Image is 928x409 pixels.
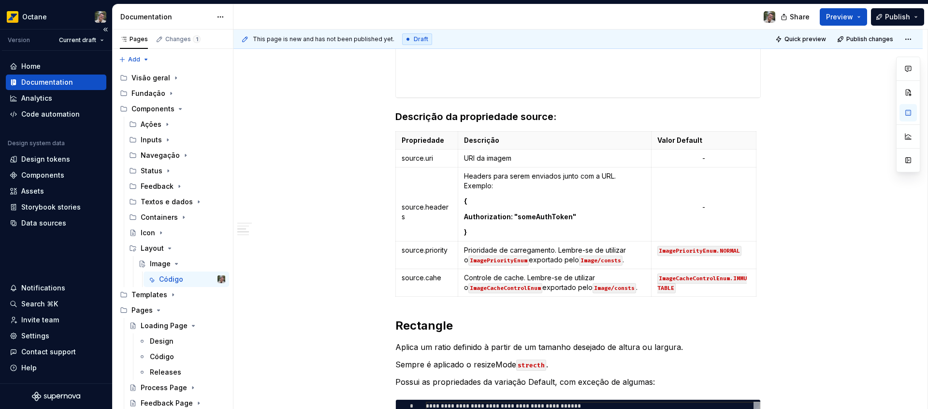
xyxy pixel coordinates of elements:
div: Loading Page [141,321,188,331]
p: - [657,202,750,212]
a: Design tokens [6,151,106,167]
div: Textos e dados [141,197,193,207]
a: Design [134,333,229,349]
div: Components [116,101,229,117]
a: Analytics [6,91,106,106]
a: CódigoTiago [144,272,229,287]
a: Components [6,167,106,183]
code: strecth [516,360,546,371]
div: Invite team [21,315,59,325]
p: source.priority [402,245,452,255]
p: source.headers [402,202,452,222]
code: Image/consts [593,283,636,293]
a: Releases [134,364,229,380]
strong: Authorization: "someAuthToken" [464,212,576,221]
button: OctaneTiago [2,6,110,27]
p: Descrição [464,136,645,145]
a: Image [134,256,229,272]
button: Current draft [55,33,108,47]
div: Templates [116,287,229,303]
img: e8093afa-4b23-4413-bf51-00cde92dbd3f.png [7,11,18,23]
a: Icon [125,225,229,241]
div: Design system data [8,139,65,147]
div: Containers [141,212,178,222]
a: Supernova Logo [32,392,80,401]
p: source.cahe [402,273,452,283]
div: Feedback Page [141,398,193,408]
div: Visão geral [131,73,170,83]
a: Process Page [125,380,229,395]
button: Help [6,360,106,376]
div: Help [21,363,37,373]
a: Loading Page [125,318,229,333]
div: Feedback [125,179,229,194]
div: Documentation [120,12,212,22]
a: Storybook stories [6,199,106,215]
img: Tiago [95,11,106,23]
a: Assets [6,183,106,199]
p: Valor Default [657,136,750,145]
div: Octane [22,12,47,22]
div: Visão geral [116,70,229,86]
button: Share [776,8,816,26]
a: Documentation [6,75,106,90]
div: Process Page [141,383,187,393]
div: Código [159,274,183,284]
div: Components [21,170,64,180]
div: Image [150,259,171,269]
a: Settings [6,328,106,344]
button: Publish [871,8,924,26]
span: Publish [885,12,910,22]
code: ImageCacheControlEnum [468,283,542,293]
div: Data sources [21,218,66,228]
button: Search ⌘K [6,296,106,312]
button: Publish changes [834,32,898,46]
p: Controle de cache. Lembre-se de utilizar o exportado pelo . [464,273,645,292]
p: Propriedade [402,136,452,145]
div: Search ⌘K [21,299,58,309]
div: Analytics [21,93,52,103]
span: 1 [193,35,201,43]
button: Quick preview [772,32,830,46]
span: Add [128,56,140,63]
button: Preview [820,8,867,26]
div: Status [125,163,229,179]
code: Image/consts [579,256,623,266]
a: Data sources [6,215,106,231]
p: - [657,153,750,163]
a: Invite team [6,312,106,328]
button: Notifications [6,280,106,296]
div: Código [150,352,174,362]
div: Components [131,104,174,114]
a: Code automation [6,106,106,122]
code: ImagePriorityEnum.NORMAL [657,246,741,256]
span: Draft [414,35,428,43]
span: Quick preview [784,35,826,43]
div: Status [141,166,162,176]
div: Home [21,61,41,71]
div: Fundação [116,86,229,101]
h3: Descrição da propriedade source: [395,110,761,123]
div: Settings [21,331,49,341]
div: Version [8,36,30,44]
div: Textos e dados [125,194,229,210]
div: Inputs [141,135,162,145]
strong: } [464,228,467,236]
p: source.uri [402,153,452,163]
span: Publish changes [846,35,893,43]
div: Inputs [125,132,229,148]
img: Tiago [764,11,775,23]
div: Assets [21,186,44,196]
span: Current draft [59,36,96,44]
div: Ações [141,120,161,129]
code: ImageCacheControlEnum.IMMUTABLE [657,273,747,293]
div: Documentation [21,77,73,87]
div: Design tokens [21,154,70,164]
div: Feedback [141,182,174,191]
div: Releases [150,367,181,377]
p: Possui as propriedades da variação Default, com exceção de algumas: [395,376,761,388]
div: Navegação [141,151,180,160]
p: Aplica um ratio definido à partir de um tamanho desejado de altura ou largura. [395,341,761,353]
button: Add [116,53,152,66]
p: Prioridade de carregamento. Lembre-se de utilizar o exportado pelo . [464,245,645,265]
